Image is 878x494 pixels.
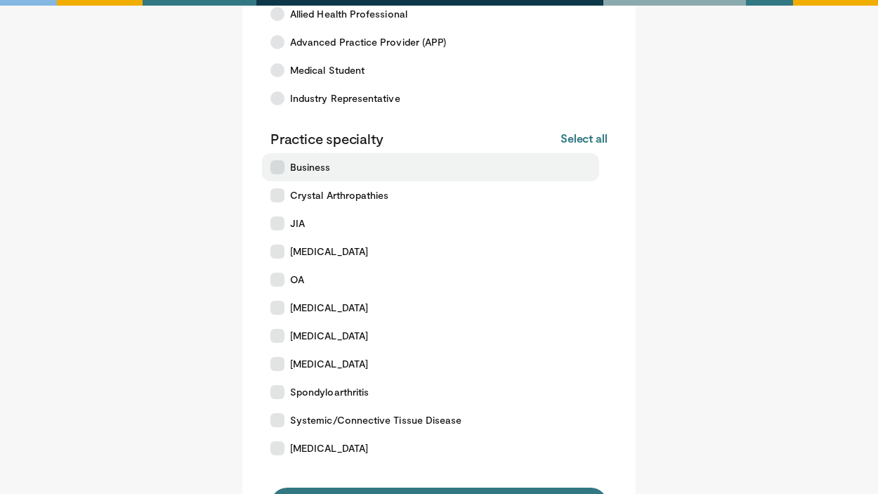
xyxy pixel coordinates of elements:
span: Industry Representative [290,91,400,105]
span: [MEDICAL_DATA] [290,441,368,455]
button: Select all [561,131,608,146]
span: [MEDICAL_DATA] [290,245,368,259]
span: Business [290,160,331,174]
span: Medical Student [290,63,365,77]
span: Systemic/Connective Tissue Disease [290,413,461,427]
span: Spondyloarthritis [290,385,369,399]
span: Crystal Arthropathies [290,188,388,202]
span: [MEDICAL_DATA] [290,357,368,371]
span: Advanced Practice Provider (APP) [290,35,446,49]
span: [MEDICAL_DATA] [290,329,368,343]
span: Allied Health Professional [290,7,407,21]
span: JIA [290,216,305,230]
span: OA [290,273,304,287]
p: Practice specialty [270,129,383,148]
span: [MEDICAL_DATA] [290,301,368,315]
